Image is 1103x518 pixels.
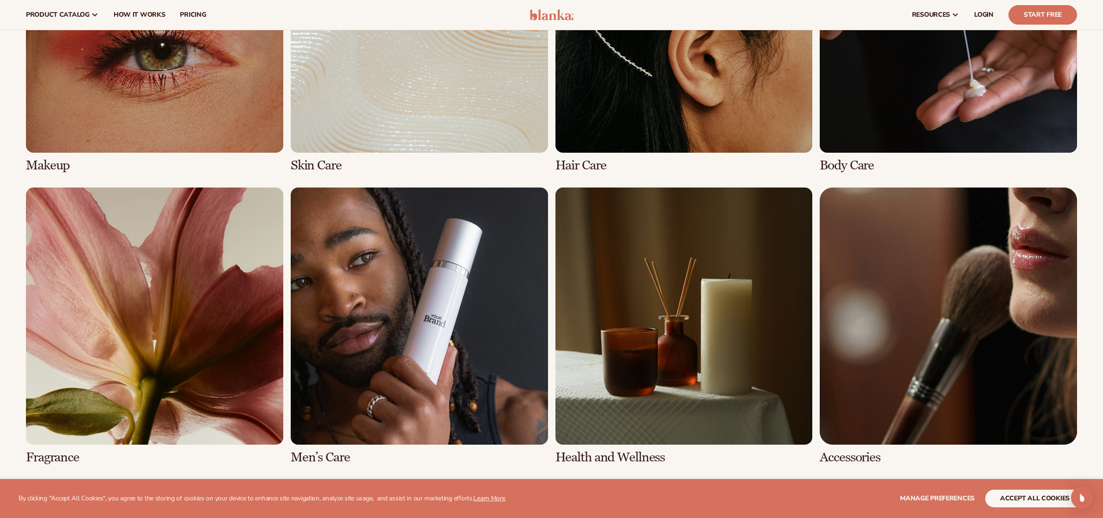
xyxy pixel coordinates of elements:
[555,188,813,465] div: 7 / 8
[1071,486,1093,509] div: Open Intercom Messenger
[180,11,206,19] span: pricing
[900,494,975,503] span: Manage preferences
[291,158,548,173] h3: Skin Care
[529,9,574,20] img: logo
[985,490,1084,507] button: accept all cookies
[291,188,548,465] div: 6 / 8
[555,158,813,173] h3: Hair Care
[900,490,975,507] button: Manage preferences
[26,158,283,173] h3: Makeup
[26,11,89,19] span: product catalog
[912,11,950,19] span: resources
[473,494,505,503] a: Learn More
[114,11,166,19] span: How It Works
[26,188,283,465] div: 5 / 8
[820,158,1077,173] h3: Body Care
[974,11,994,19] span: LOGIN
[820,188,1077,465] div: 8 / 8
[19,495,505,503] p: By clicking "Accept All Cookies", you agree to the storing of cookies on your device to enhance s...
[1008,5,1077,25] a: Start Free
